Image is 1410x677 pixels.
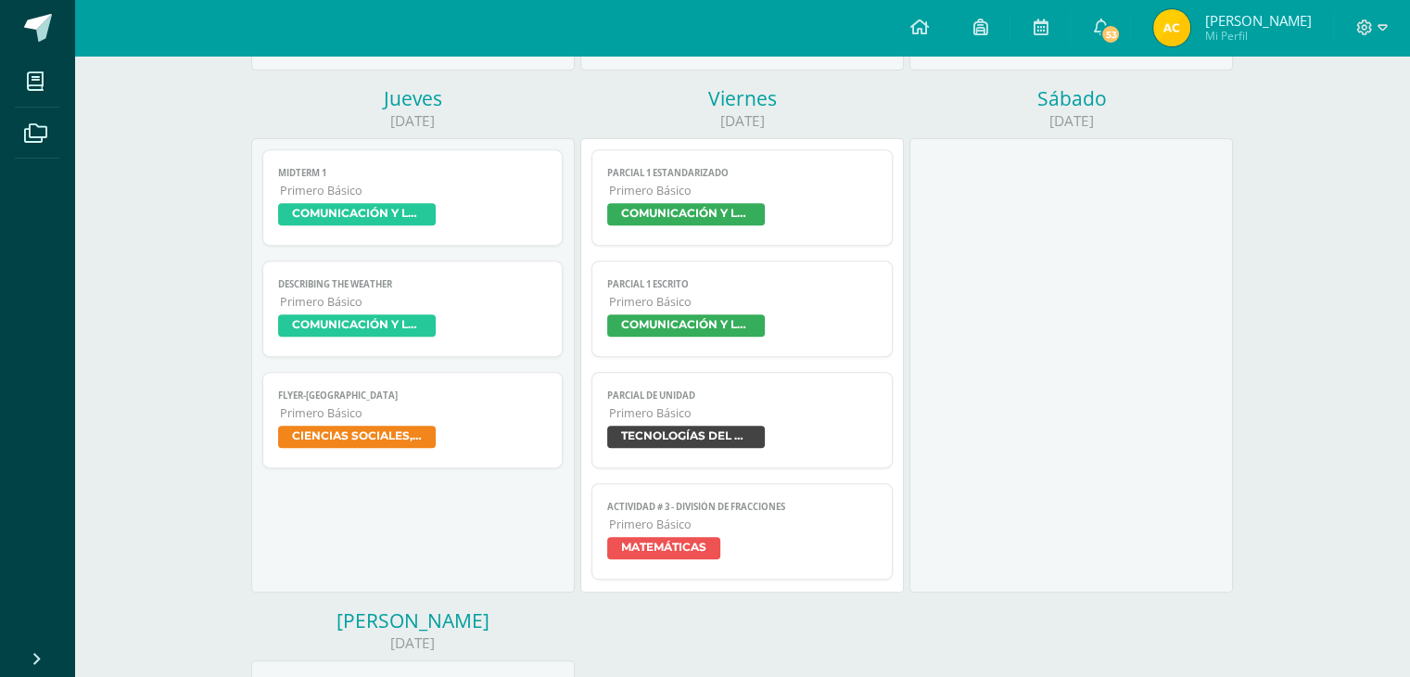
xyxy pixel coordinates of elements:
[1153,9,1190,46] img: 0e680d34ab4ab941535dcd3828b75549.png
[280,294,548,310] span: Primero Básico
[591,149,893,246] a: Parcial 1 estandarizadoPrimero BásicoCOMUNICACIÓN Y LENGUAJE, IDIOMA ESPAÑOL
[607,167,877,179] span: Parcial 1 estandarizado
[909,111,1233,131] div: [DATE]
[251,607,575,633] div: [PERSON_NAME]
[607,501,877,513] span: Actividad # 3 - División de Fracciones
[607,537,720,559] span: MATEMÁTICAS
[1100,24,1121,45] span: 53
[278,167,548,179] span: Midterm 1
[607,314,765,337] span: COMUNICACIÓN Y LENGUAJE, IDIOMA ESPAÑOL
[591,483,893,580] a: Actividad # 3 - División de FraccionesPrimero BásicoMATEMÁTICAS
[278,203,436,225] span: COMUNICACIÓN Y LENGUAJE, IDIOMA EXTRANJERO
[609,517,877,532] span: Primero Básico
[609,405,877,421] span: Primero Básico
[280,183,548,198] span: Primero Básico
[607,426,765,448] span: TECNOLOGÍAS DEL APRENDIZAJE Y LA COMUNICACIÓN
[591,372,893,468] a: Parcial de UnidadPrimero BásicoTECNOLOGÍAS DEL APRENDIZAJE Y LA COMUNICACIÓN
[278,426,436,448] span: CIENCIAS SOCIALES, FORMACIÓN CIUDADANA E INTERCULTURALIDAD
[262,149,564,246] a: Midterm 1Primero BásicoCOMUNICACIÓN Y LENGUAJE, IDIOMA EXTRANJERO
[607,203,765,225] span: COMUNICACIÓN Y LENGUAJE, IDIOMA ESPAÑOL
[909,85,1233,111] div: Sábado
[1204,11,1311,30] span: [PERSON_NAME]
[262,261,564,357] a: Describing the WeatherPrimero BásicoCOMUNICACIÓN Y LENGUAJE, IDIOMA EXTRANJERO
[591,261,893,357] a: Parcial 1 escritoPrimero BásicoCOMUNICACIÓN Y LENGUAJE, IDIOMA ESPAÑOL
[251,85,575,111] div: Jueves
[580,85,904,111] div: Viernes
[278,390,548,402] span: Flyer-[GEOGRAPHIC_DATA]
[251,111,575,131] div: [DATE]
[278,314,436,337] span: COMUNICACIÓN Y LENGUAJE, IDIOMA EXTRANJERO
[280,405,548,421] span: Primero Básico
[609,294,877,310] span: Primero Básico
[580,111,904,131] div: [DATE]
[607,390,877,402] span: Parcial de Unidad
[1204,28,1311,44] span: Mi Perfil
[609,183,877,198] span: Primero Básico
[607,278,877,290] span: Parcial 1 escrito
[262,372,564,468] a: Flyer-[GEOGRAPHIC_DATA]Primero BásicoCIENCIAS SOCIALES, FORMACIÓN CIUDADANA E INTERCULTURALIDAD
[251,633,575,653] div: [DATE]
[278,278,548,290] span: Describing the Weather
